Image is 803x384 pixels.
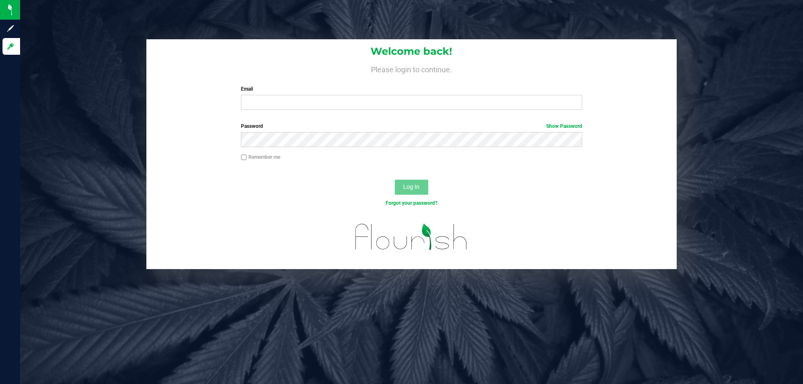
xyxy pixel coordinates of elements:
[6,24,15,33] inline-svg: Sign up
[146,46,677,57] h1: Welcome back!
[241,85,582,93] label: Email
[6,42,15,51] inline-svg: Log in
[146,64,677,74] h4: Please login to continue.
[403,183,419,190] span: Log In
[546,123,582,129] a: Show Password
[395,180,428,195] button: Log In
[241,153,280,161] label: Remember me
[241,155,247,160] input: Remember me
[241,123,263,129] span: Password
[386,200,437,206] a: Forgot your password?
[345,216,478,258] img: flourish_logo.svg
